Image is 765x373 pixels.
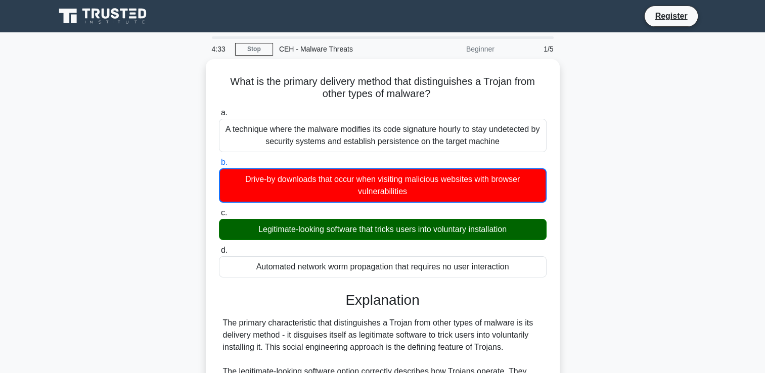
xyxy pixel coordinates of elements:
[412,39,501,59] div: Beginner
[219,168,547,203] div: Drive-by downloads that occur when visiting malicious websites with browser vulnerabilities
[221,108,228,117] span: a.
[225,292,541,309] h3: Explanation
[221,158,228,166] span: b.
[206,39,235,59] div: 4:33
[219,219,547,240] div: Legitimate-looking software that tricks users into voluntary installation
[649,10,693,22] a: Register
[218,75,548,101] h5: What is the primary delivery method that distinguishes a Trojan from other types of malware?
[219,256,547,277] div: Automated network worm propagation that requires no user interaction
[273,39,412,59] div: CEH - Malware Threats
[235,43,273,56] a: Stop
[501,39,560,59] div: 1/5
[221,246,228,254] span: d.
[221,208,227,217] span: c.
[219,119,547,152] div: A technique where the malware modifies its code signature hourly to stay undetected by security s...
